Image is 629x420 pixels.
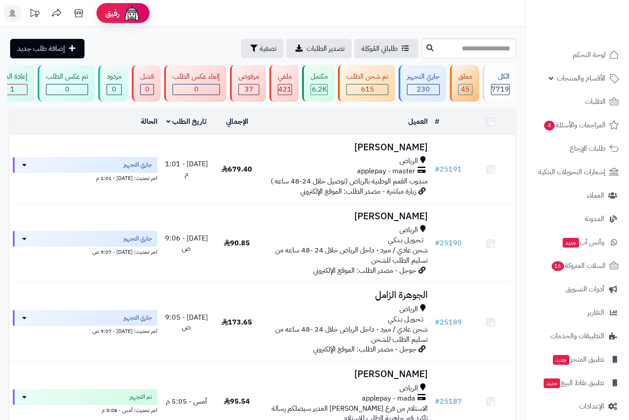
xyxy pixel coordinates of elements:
[531,396,624,417] a: الإعدادات
[65,84,69,95] span: 0
[123,4,141,22] img: ai-face.png
[145,84,150,95] span: 0
[112,84,116,95] span: 0
[397,65,448,102] a: جاري التجهيز 230
[435,238,462,248] a: #25190
[448,65,481,102] a: معلق 45
[226,116,248,127] a: الإجمالي
[266,369,427,379] h3: [PERSON_NAME]
[388,314,423,325] span: تـحـويـل بـنـكـي
[435,164,462,175] a: #25191
[531,138,624,159] a: طلبات الإرجاع
[10,39,84,58] a: إضافة طلب جديد
[10,84,15,95] span: 1
[105,8,119,19] span: رفيق
[166,396,207,407] span: أمس - 5:05 م
[399,156,418,166] span: الرياض
[407,84,439,95] div: 230
[141,84,153,95] div: 0
[544,121,555,130] span: 4
[408,116,428,127] a: العميل
[563,238,579,248] span: جديد
[531,91,624,112] a: الطلبات
[538,166,606,178] span: إشعارات التحويلات البنكية
[275,245,428,266] span: شحن عادي / مبرد - داخل الرياض خلال 24 -48 ساعه من تسليم الطلب للشحن
[566,283,604,295] span: أدوات التسويق
[531,208,624,229] a: المدونة
[239,84,259,95] div: 37
[107,84,121,95] div: 0
[107,72,122,82] div: مردود
[312,84,327,95] span: 6.2K
[266,290,427,300] h3: الجوهرة الزامل
[347,84,388,95] div: 615
[266,211,427,221] h3: [PERSON_NAME]
[481,65,518,102] a: الكل7719
[531,255,624,276] a: السلات المتروكة16
[399,225,418,235] span: الرياض
[531,161,624,183] a: إشعارات التحويلات البنكية
[491,72,510,82] div: الكل
[300,186,416,197] span: زيارة مباشرة - مصدر الطلب: الموقع الإلكتروني
[278,72,292,82] div: ملغي
[311,72,328,82] div: مكتمل
[313,265,416,276] span: جوجل - مصدر الطلب: الموقع الإلكتروني
[435,164,440,175] span: #
[587,306,604,319] span: التقارير
[553,355,569,365] span: جديد
[399,304,418,314] span: الرياض
[96,65,130,102] a: مردود 0
[570,142,606,155] span: طلبات الإرجاع
[435,238,440,248] span: #
[550,330,604,342] span: التطبيقات والخدمات
[357,166,415,176] span: applepay - master
[585,213,604,225] span: المدونة
[388,235,423,245] span: تـحـويـل بـنـكـي
[123,313,152,322] span: جاري التجهيز
[552,353,604,366] span: تطبيق المتجر
[531,372,624,393] a: تطبيق نقاط البيعجديد
[245,84,253,95] span: 37
[544,378,560,388] span: جديد
[562,236,604,248] span: وآتس آب
[140,72,154,82] div: فشل
[13,173,157,182] div: اخر تحديث: [DATE] - 1:01 م
[311,84,327,95] div: 6196
[141,116,157,127] a: الحالة
[531,232,624,253] a: وآتس آبجديد
[543,377,604,389] span: تطبيق نقاط البيع
[123,234,152,243] span: جاري التجهيز
[162,65,228,102] a: إلغاء عكس الطلب 0
[531,325,624,347] a: التطبيقات والخدمات
[459,84,472,95] div: 45
[173,84,219,95] div: 0
[241,39,284,58] button: تصفية
[173,72,220,82] div: إلغاء عكس الطلب
[346,72,388,82] div: تم شحن الطلب
[36,65,96,102] a: تم عكس الطلب 0
[417,84,430,95] span: 230
[435,317,440,328] span: #
[278,84,291,95] span: 421
[275,324,428,345] span: شحن عادي / مبرد - داخل الرياض خلال 24 -48 ساعه من تسليم الطلب للشحن
[271,176,428,187] span: مندوب القمم الوطنية بالرياض (توصيل خلال 24-48 ساعه )
[224,396,250,407] span: 95.54
[361,43,398,54] span: طلباتي المُوكلة
[266,142,427,153] h3: [PERSON_NAME]
[461,84,470,95] span: 45
[46,72,88,82] div: تم عكس الطلب
[531,44,624,65] a: لوحة التحكم
[531,302,624,323] a: التقارير
[300,65,336,102] a: مكتمل 6.2K
[165,312,208,333] span: [DATE] - 9:05 ص
[531,279,624,300] a: أدوات التسويق
[585,95,606,108] span: الطلبات
[130,65,162,102] a: فشل 0
[13,405,157,414] div: اخر تحديث: أمس - 5:08 م
[224,238,250,248] span: 90.85
[569,25,621,43] img: logo-2.png
[458,72,472,82] div: معلق
[13,326,157,335] div: اخر تحديث: [DATE] - 9:07 ص
[435,317,462,328] a: #25189
[587,189,604,202] span: العملاء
